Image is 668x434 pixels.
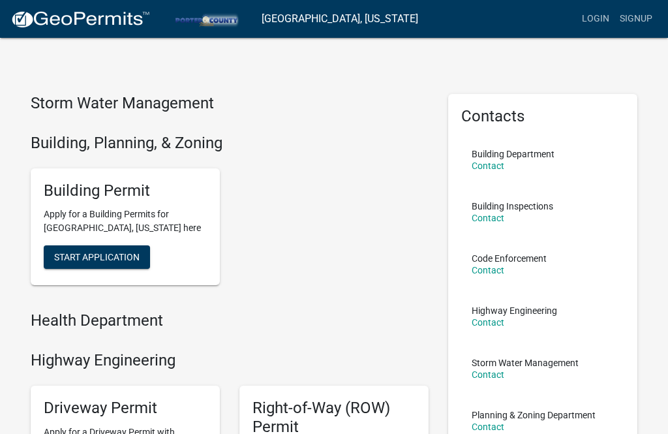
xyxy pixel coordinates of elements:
[160,10,251,27] img: Porter County, Indiana
[31,94,429,113] h4: Storm Water Management
[31,351,429,370] h4: Highway Engineering
[31,134,429,153] h4: Building, Planning, & Zoning
[472,213,504,223] a: Contact
[472,317,504,328] a: Contact
[262,8,418,30] a: [GEOGRAPHIC_DATA], [US_STATE]
[472,411,596,420] p: Planning & Zoning Department
[472,161,504,171] a: Contact
[472,358,579,367] p: Storm Water Management
[44,181,207,200] h5: Building Permit
[472,265,504,275] a: Contact
[472,306,557,315] p: Highway Engineering
[44,399,207,418] h5: Driveway Permit
[54,252,140,262] span: Start Application
[577,7,615,31] a: Login
[472,369,504,380] a: Contact
[31,311,429,330] h4: Health Department
[472,422,504,432] a: Contact
[461,107,624,126] h5: Contacts
[615,7,658,31] a: Signup
[44,208,207,235] p: Apply for a Building Permits for [GEOGRAPHIC_DATA], [US_STATE] here
[472,254,547,263] p: Code Enforcement
[472,202,553,211] p: Building Inspections
[44,245,150,269] button: Start Application
[472,149,554,159] p: Building Department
